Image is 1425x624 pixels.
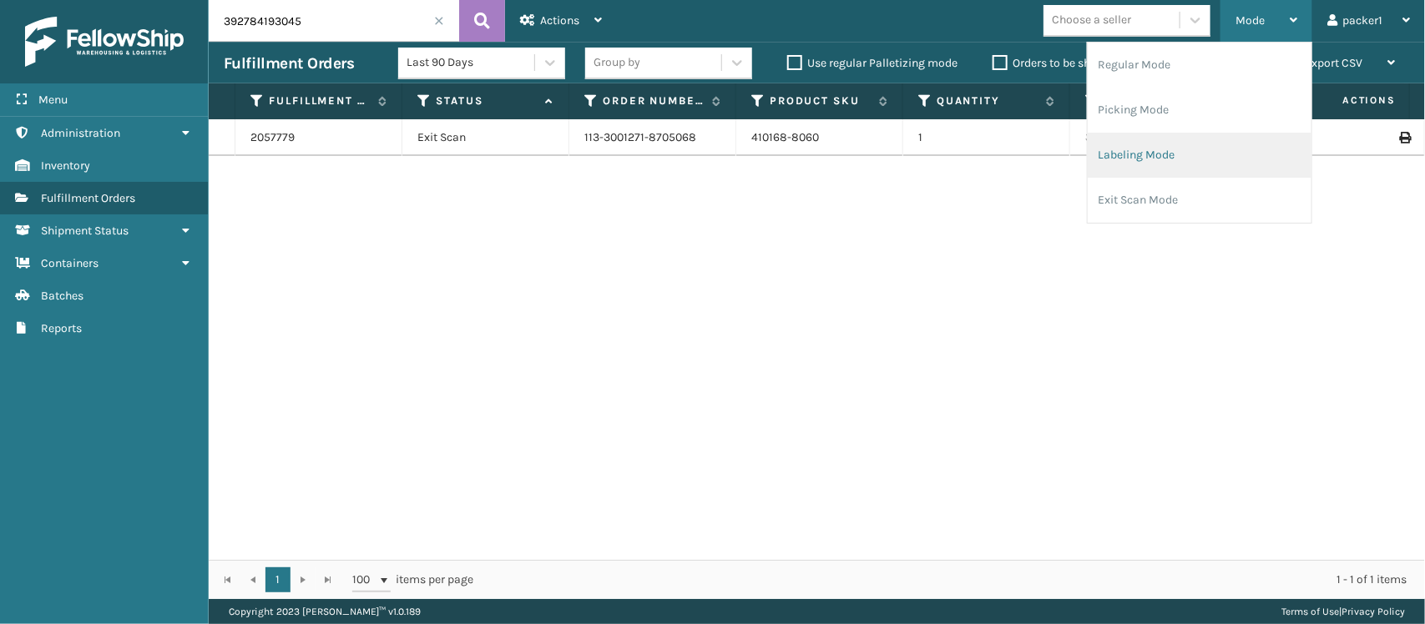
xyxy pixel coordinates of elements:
li: Picking Mode [1088,88,1311,133]
span: Reports [41,321,82,335]
div: 1 - 1 of 1 items [498,571,1407,588]
span: Export CSV [1305,56,1362,70]
td: 113-3001271-8705068 [569,119,736,156]
span: Mode [1236,13,1265,28]
span: Shipment Status [41,224,129,238]
li: Exit Scan Mode [1088,178,1311,223]
span: Fulfillment Orders [41,191,135,205]
a: 392784193045 [1085,130,1163,144]
div: Group by [594,54,640,72]
td: 1 [903,119,1070,156]
div: | [1281,599,1405,624]
span: Batches [41,289,83,303]
a: Privacy Policy [1342,606,1405,617]
span: Menu [38,93,68,107]
label: Orders to be shipped [DATE] [993,56,1155,70]
span: Actions [540,13,579,28]
li: Labeling Mode [1088,133,1311,178]
td: Exit Scan [402,119,569,156]
img: logo [25,17,184,67]
label: Status [436,93,537,108]
a: 410168-8060 [751,130,819,144]
label: Product SKU [770,93,871,108]
a: Terms of Use [1281,606,1339,617]
h3: Fulfillment Orders [224,53,354,73]
span: Containers [41,256,99,270]
span: Actions [1290,87,1406,114]
label: Use regular Palletizing mode [787,56,958,70]
div: Last 90 Days [407,54,536,72]
label: Fulfillment Order Id [269,93,370,108]
span: Inventory [41,159,90,173]
span: Administration [41,126,120,140]
span: 100 [352,571,377,588]
div: Choose a seller [1052,12,1131,29]
a: 1 [265,567,291,592]
a: 2057779 [250,129,295,146]
li: Regular Mode [1088,43,1311,88]
p: Copyright 2023 [PERSON_NAME]™ v 1.0.189 [229,599,421,624]
span: items per page [352,567,474,592]
label: Order Number [603,93,704,108]
label: Quantity [937,93,1038,108]
i: Print Label [1399,132,1409,143]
